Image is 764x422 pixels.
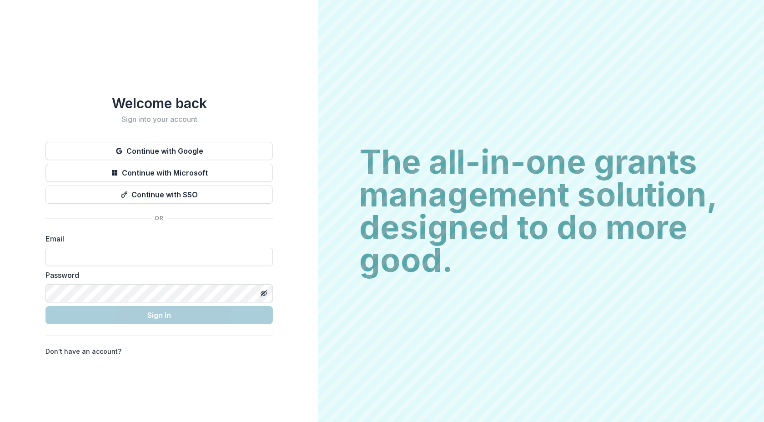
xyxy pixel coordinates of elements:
[45,347,121,356] p: Don't have an account?
[45,142,273,160] button: Continue with Google
[45,306,273,324] button: Sign In
[45,270,267,281] label: Password
[45,164,273,182] button: Continue with Microsoft
[45,186,273,204] button: Continue with SSO
[45,95,273,111] h1: Welcome back
[45,115,273,124] h2: Sign into your account
[256,286,271,301] button: Toggle password visibility
[45,233,267,244] label: Email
